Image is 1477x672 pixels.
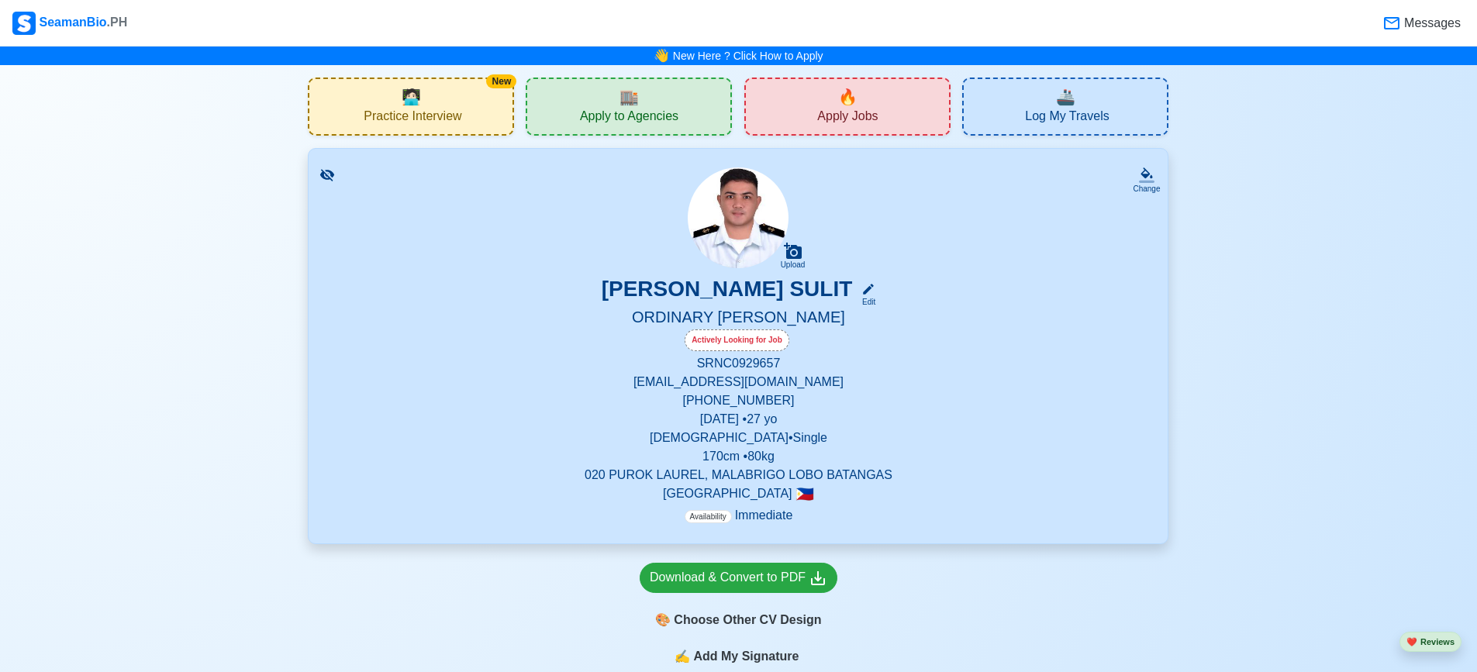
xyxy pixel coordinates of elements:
[107,16,128,29] span: .PH
[402,85,421,109] span: interview
[327,308,1149,329] h5: ORDINARY [PERSON_NAME]
[619,85,639,109] span: agencies
[327,447,1149,466] p: 170 cm • 80 kg
[685,329,789,351] div: Actively Looking for Job
[855,296,875,308] div: Edit
[364,109,461,128] span: Practice Interview
[327,484,1149,503] p: [GEOGRAPHIC_DATA]
[1056,85,1075,109] span: travel
[327,373,1149,391] p: [EMAIL_ADDRESS][DOMAIN_NAME]
[650,43,673,67] span: bell
[1133,183,1160,195] div: Change
[685,506,793,525] p: Immediate
[1406,637,1417,646] span: heart
[486,74,516,88] div: New
[327,466,1149,484] p: 020 PUROK LAUREL, MALABRIGO LOBO BATANGAS
[580,109,678,128] span: Apply to Agencies
[1401,14,1461,33] span: Messages
[1399,632,1461,653] button: heartReviews
[690,647,802,666] span: Add My Signature
[12,12,36,35] img: Logo
[327,391,1149,410] p: [PHONE_NUMBER]
[673,50,823,62] a: New Here ? Click How to Apply
[327,410,1149,429] p: [DATE] • 27 yo
[817,109,878,128] span: Apply Jobs
[685,510,732,523] span: Availability
[650,568,827,588] div: Download & Convert to PDF
[327,429,1149,447] p: [DEMOGRAPHIC_DATA] • Single
[327,354,1149,373] p: SRN C0929657
[1025,109,1109,128] span: Log My Travels
[781,260,806,270] div: Upload
[838,85,858,109] span: new
[675,647,690,666] span: sign
[655,611,671,629] span: paint
[795,487,814,501] span: 🇵🇭
[602,276,853,308] h3: [PERSON_NAME] SULIT
[640,605,837,635] div: Choose Other CV Design
[12,12,127,35] div: SeamanBio
[640,563,837,593] a: Download & Convert to PDF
